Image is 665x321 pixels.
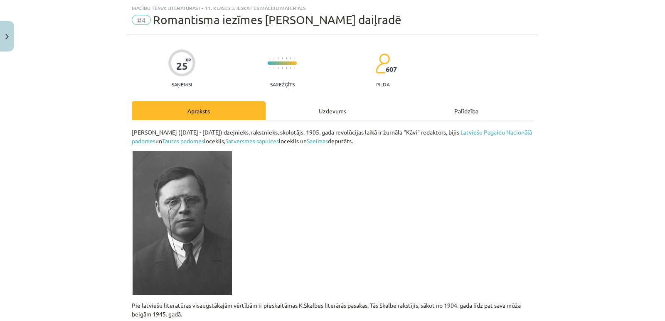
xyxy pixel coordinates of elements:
[278,57,278,59] img: icon-short-line-57e1e144782c952c97e751825c79c345078a6d821885a25fce030b3d8c18986b.svg
[290,67,291,69] img: icon-short-line-57e1e144782c952c97e751825c79c345078a6d821885a25fce030b3d8c18986b.svg
[386,66,397,73] span: 607
[307,137,328,145] a: Saeimas
[376,81,389,87] p: pilda
[266,101,399,120] div: Uzdevums
[282,67,283,69] img: icon-short-line-57e1e144782c952c97e751825c79c345078a6d821885a25fce030b3d8c18986b.svg
[290,57,291,59] img: icon-short-line-57e1e144782c952c97e751825c79c345078a6d821885a25fce030b3d8c18986b.svg
[168,81,195,87] p: Saņemsi
[269,57,270,59] img: icon-short-line-57e1e144782c952c97e751825c79c345078a6d821885a25fce030b3d8c18986b.svg
[225,137,279,145] a: Satversmes sapulces
[132,15,151,25] span: #4
[269,67,270,69] img: icon-short-line-57e1e144782c952c97e751825c79c345078a6d821885a25fce030b3d8c18986b.svg
[286,67,287,69] img: icon-short-line-57e1e144782c952c97e751825c79c345078a6d821885a25fce030b3d8c18986b.svg
[132,301,533,319] p: Pie latviešu literatūras visaugstākajām vērtībām ir pieskaitāmas K.Skalbes literārās pasakas. Tās...
[399,101,533,120] div: Palīdzība
[278,67,278,69] img: icon-short-line-57e1e144782c952c97e751825c79c345078a6d821885a25fce030b3d8c18986b.svg
[162,137,204,145] a: Tautas padomes
[153,13,401,27] span: Romantisma iezīmes [PERSON_NAME] daiļradē
[294,57,295,59] img: icon-short-line-57e1e144782c952c97e751825c79c345078a6d821885a25fce030b3d8c18986b.svg
[270,81,295,87] p: Sarežģīts
[375,53,390,74] img: students-c634bb4e5e11cddfef0936a35e636f08e4e9abd3cc4e673bd6f9a4125e45ecb1.svg
[294,67,295,69] img: icon-short-line-57e1e144782c952c97e751825c79c345078a6d821885a25fce030b3d8c18986b.svg
[286,57,287,59] img: icon-short-line-57e1e144782c952c97e751825c79c345078a6d821885a25fce030b3d8c18986b.svg
[132,101,266,120] div: Apraksts
[176,60,188,72] div: 25
[132,5,533,11] div: Mācību tēma: Literatūras i - 11. klases 3. ieskaites mācību materiāls
[185,57,191,62] span: XP
[5,34,9,39] img: icon-close-lesson-0947bae3869378f0d4975bcd49f059093ad1ed9edebbc8119c70593378902aed.svg
[282,57,283,59] img: icon-short-line-57e1e144782c952c97e751825c79c345078a6d821885a25fce030b3d8c18986b.svg
[132,128,533,145] p: [PERSON_NAME] ([DATE] - [DATE]) dzejnieks, rakstnieks, skolotājs, 1905. gada revolūcijas laikā ir...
